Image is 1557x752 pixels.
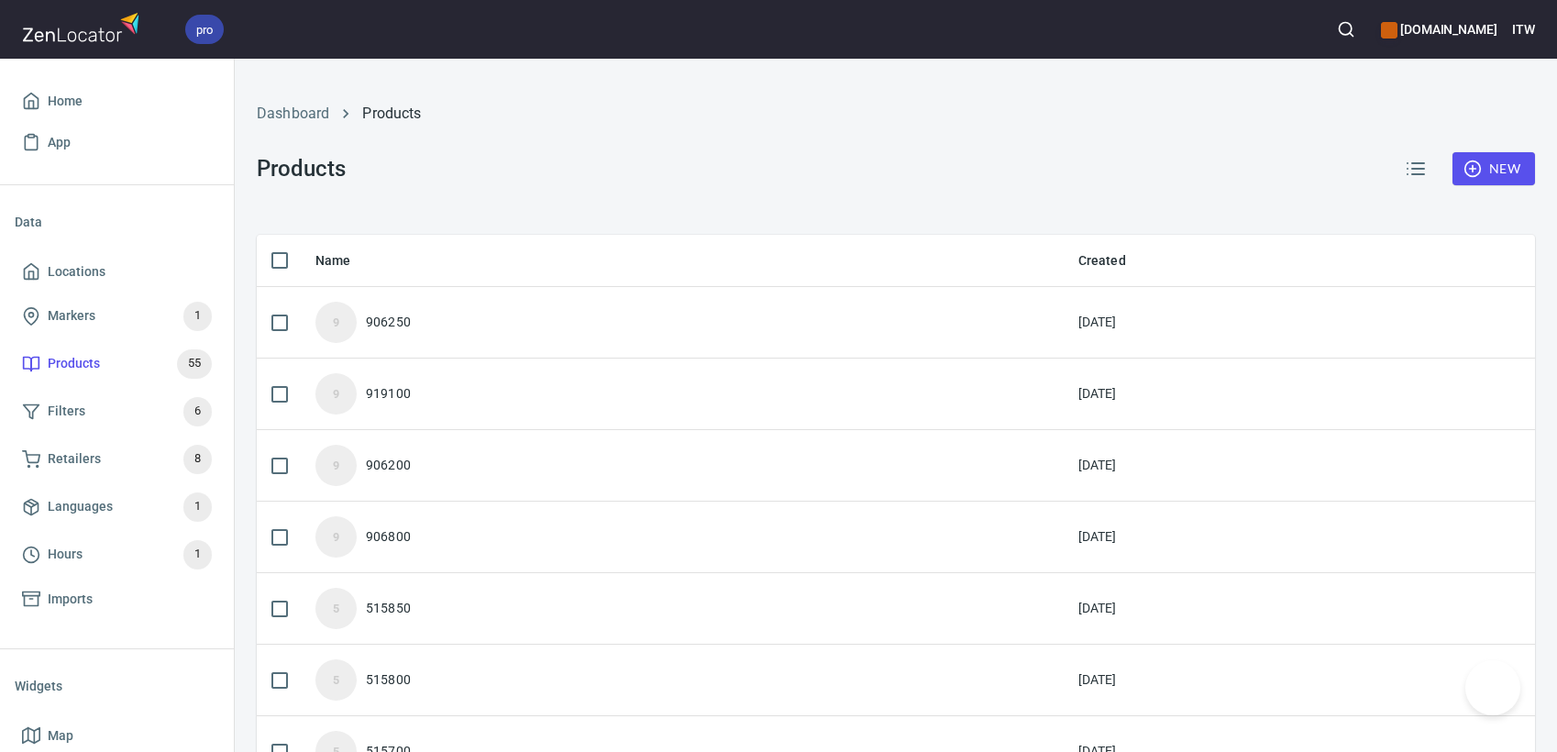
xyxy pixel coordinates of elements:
[366,670,411,689] div: 515800
[15,293,219,340] a: Markers1
[1394,147,1438,191] button: Reorder
[185,15,224,44] div: pro
[48,448,101,470] span: Retailers
[315,445,357,486] div: 9
[15,531,219,579] a: Hours1
[185,20,224,39] span: pro
[15,81,219,122] a: Home
[15,340,219,388] a: Products55
[1078,670,1117,689] div: [DATE]
[15,200,219,244] li: Data
[1467,158,1520,181] span: New
[315,516,357,558] div: 9
[48,131,71,154] span: App
[15,388,219,436] a: Filters6
[315,302,357,343] div: 9
[1381,22,1397,39] button: color-CE600E
[1078,313,1117,331] div: [DATE]
[366,313,411,331] div: 906250
[48,495,113,518] span: Languages
[183,305,212,326] span: 1
[48,724,73,747] span: Map
[1078,527,1117,546] div: [DATE]
[1381,9,1497,50] div: Manage your apps
[301,235,1064,287] th: Name
[48,400,85,423] span: Filters
[15,251,219,293] a: Locations
[15,436,219,483] a: Retailers8
[22,7,145,47] img: zenlocator
[1064,235,1535,287] th: Created
[366,599,411,617] div: 515850
[366,456,411,474] div: 906200
[183,448,212,470] span: 8
[1512,9,1535,50] button: ITW
[315,588,357,629] div: 5
[48,260,105,283] span: Locations
[48,543,83,566] span: Hours
[366,384,411,403] div: 919100
[48,352,100,375] span: Products
[183,544,212,565] span: 1
[362,105,421,122] a: Products
[1465,660,1520,715] iframe: Help Scout Beacon - Open
[183,496,212,517] span: 1
[257,156,346,182] h3: Products
[366,527,411,546] div: 906800
[1078,456,1117,474] div: [DATE]
[315,373,357,415] div: 9
[1381,19,1497,39] h6: [DOMAIN_NAME]
[183,401,212,422] span: 6
[48,304,95,327] span: Markers
[15,579,219,620] a: Imports
[1078,384,1117,403] div: [DATE]
[15,664,219,708] li: Widgets
[1512,19,1535,39] h6: ITW
[257,105,329,122] a: Dashboard
[1078,599,1117,617] div: [DATE]
[1326,9,1366,50] button: Search
[257,103,1535,125] nav: breadcrumb
[315,659,357,701] div: 5
[48,588,93,611] span: Imports
[15,483,219,531] a: Languages1
[1452,152,1535,186] button: New
[15,122,219,163] a: App
[48,90,83,113] span: Home
[177,353,212,374] span: 55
